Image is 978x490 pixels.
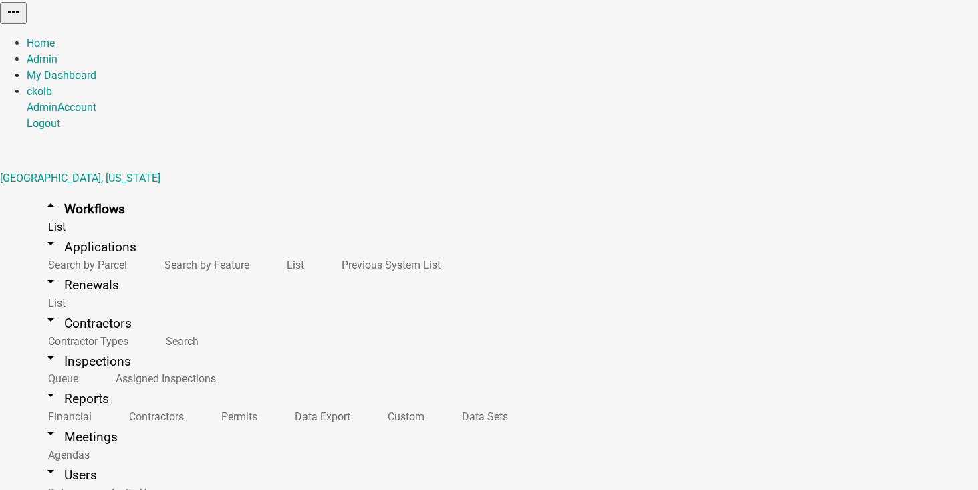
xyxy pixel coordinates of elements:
a: Custom [366,402,441,431]
a: arrow_drop_downInspections [27,346,147,377]
div: ckolb [27,100,978,132]
a: My Dashboard [27,69,96,82]
a: List [27,213,82,241]
a: List [265,251,320,279]
i: arrow_drop_down [43,235,59,251]
a: Data Sets [441,402,524,431]
a: Queue [27,364,94,393]
a: Search by Parcel [27,251,143,279]
a: List [27,289,82,318]
i: arrow_drop_down [43,273,59,289]
i: arrow_drop_down [43,463,59,479]
a: Search by Feature [143,251,265,279]
a: Admin [27,53,57,66]
a: arrow_drop_downContractors [27,308,148,339]
a: arrow_drop_downMeetings [27,421,134,453]
i: arrow_drop_up [43,197,59,213]
i: arrow_drop_down [43,312,59,328]
a: Agendas [27,441,106,469]
a: Logout [27,117,60,130]
a: Previous System List [320,251,457,279]
a: arrow_drop_downApplications [27,231,152,263]
a: Permits [200,402,273,431]
a: Admin [27,101,57,114]
a: Search [144,327,215,356]
a: Financial [27,402,108,431]
i: arrow_drop_down [43,387,59,403]
a: Data Export [273,402,366,431]
i: arrow_drop_down [43,425,59,441]
a: arrow_drop_upWorkflows [27,193,141,225]
a: Assigned Inspections [94,364,232,393]
a: arrow_drop_downRenewals [27,269,135,301]
i: arrow_drop_down [43,350,59,366]
a: ckolb [27,85,52,98]
a: arrow_drop_downReports [27,383,125,414]
a: Contractor Types [27,327,144,356]
a: Contractors [108,402,200,431]
i: more_horiz [5,4,21,20]
a: Account [57,101,96,114]
a: Home [27,37,55,49]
